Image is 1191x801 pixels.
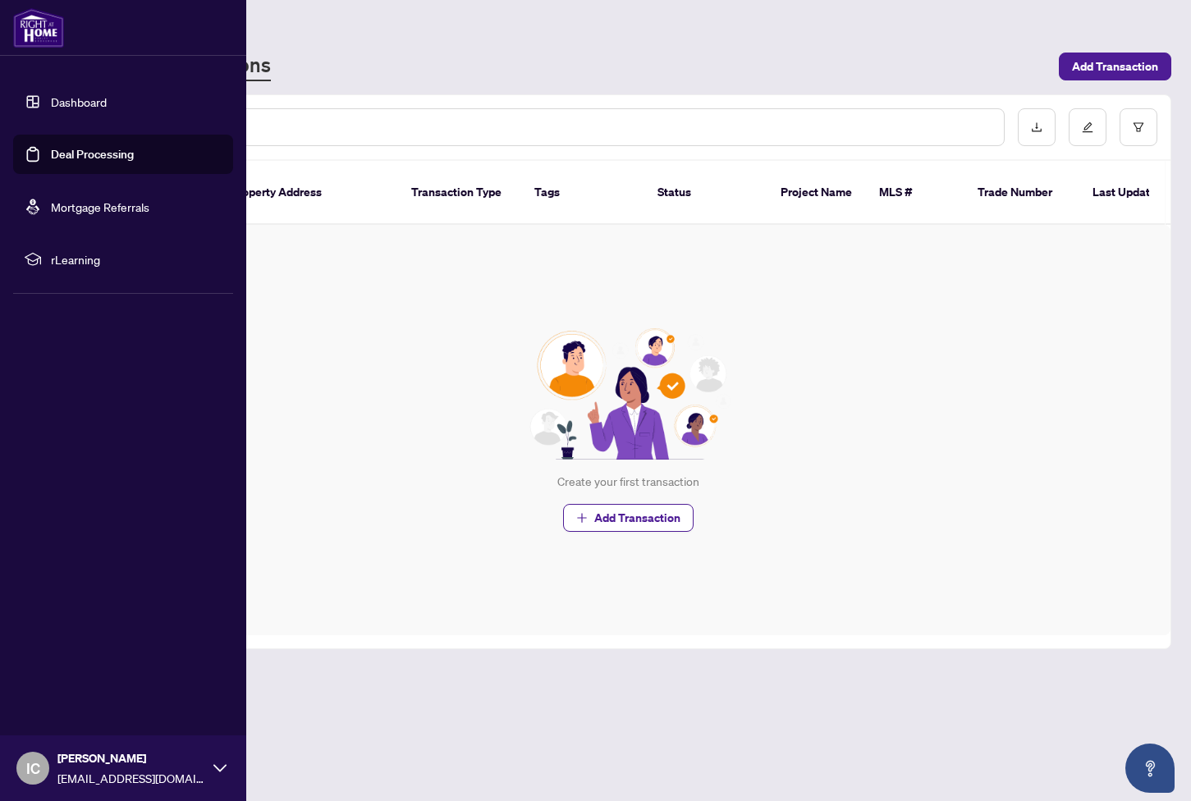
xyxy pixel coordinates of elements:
[594,505,680,531] span: Add Transaction
[26,757,40,780] span: IC
[1082,121,1093,133] span: edit
[563,504,694,532] button: Add Transaction
[1069,108,1106,146] button: edit
[576,512,588,524] span: plus
[557,473,699,491] div: Create your first transaction
[521,161,644,225] th: Tags
[398,161,521,225] th: Transaction Type
[1072,53,1158,80] span: Add Transaction
[218,161,398,225] th: Property Address
[964,161,1079,225] th: Trade Number
[767,161,866,225] th: Project Name
[13,8,64,48] img: logo
[51,147,134,162] a: Deal Processing
[51,94,107,109] a: Dashboard
[1133,121,1144,133] span: filter
[1120,108,1157,146] button: filter
[1031,121,1042,133] span: download
[51,250,222,268] span: rLearning
[1018,108,1056,146] button: download
[57,769,205,787] span: [EMAIL_ADDRESS][DOMAIN_NAME]
[57,749,205,767] span: [PERSON_NAME]
[1059,53,1171,80] button: Add Transaction
[1125,744,1175,793] button: Open asap
[51,199,149,214] a: Mortgage Referrals
[644,161,767,225] th: Status
[523,328,735,460] img: Null State Icon
[866,161,964,225] th: MLS #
